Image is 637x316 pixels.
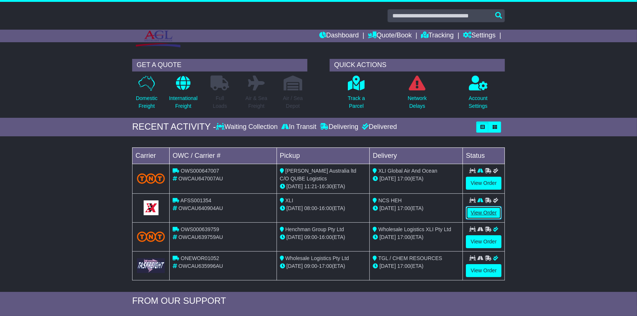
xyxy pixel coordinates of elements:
[463,147,505,164] td: Status
[330,59,505,71] div: QUICK ACTIONS
[348,94,365,110] p: Track a Parcel
[181,168,219,174] span: OWS000647007
[378,255,442,261] span: TGL / CHEM RESOURCES
[370,147,463,164] td: Delivery
[379,176,396,182] span: [DATE]
[287,234,303,240] span: [DATE]
[373,262,460,270] div: (ETA)
[378,168,437,174] span: XLI Global Air And Ocean
[379,234,396,240] span: [DATE]
[277,147,370,164] td: Pickup
[144,200,159,215] img: GetCarrierServiceLogo
[397,263,410,269] span: 17:00
[397,234,410,240] span: 17:00
[280,123,318,131] div: In Transit
[137,232,165,242] img: TNT_Domestic.png
[469,94,488,110] p: Account Settings
[360,123,397,131] div: Delivered
[285,197,293,203] span: XLI
[373,233,460,241] div: (ETA)
[287,183,303,189] span: [DATE]
[132,296,505,306] div: FROM OUR SUPPORT
[216,123,280,131] div: Waiting Collection
[287,263,303,269] span: [DATE]
[169,94,197,110] p: International Freight
[283,94,303,110] p: Air / Sea Depot
[468,75,488,114] a: AccountSettings
[319,183,332,189] span: 16:30
[136,94,157,110] p: Domestic Freight
[287,205,303,211] span: [DATE]
[319,263,332,269] span: 17:00
[304,205,317,211] span: 08:00
[179,263,223,269] span: OWCAU635996AU
[304,234,317,240] span: 09:00
[280,183,367,190] div: - (ETA)
[379,205,396,211] span: [DATE]
[180,197,211,203] span: AFSS001354
[304,183,317,189] span: 11:21
[397,176,410,182] span: 17:00
[466,264,502,277] a: View Order
[373,175,460,183] div: (ETA)
[378,197,402,203] span: NCS HEH
[318,123,360,131] div: Delivering
[285,255,349,261] span: Wholesale Logistics Pty Ltd
[179,205,223,211] span: OWCAU640904AU
[137,173,165,183] img: TNT_Domestic.png
[319,30,359,42] a: Dashboard
[181,226,219,232] span: OWS000639759
[210,94,229,110] p: Full Loads
[179,234,223,240] span: OWCAU639759AU
[408,94,427,110] p: Network Delays
[319,234,332,240] span: 16:00
[407,75,427,114] a: NetworkDelays
[463,30,496,42] a: Settings
[421,30,454,42] a: Tracking
[368,30,412,42] a: Quote/Book
[169,75,198,114] a: InternationalFreight
[133,147,170,164] td: Carrier
[280,204,367,212] div: - (ETA)
[347,75,365,114] a: Track aParcel
[280,233,367,241] div: - (ETA)
[179,176,223,182] span: OWCAU647007AU
[132,59,307,71] div: GET A QUOTE
[181,255,219,261] span: ONEWOR01052
[170,147,277,164] td: OWC / Carrier #
[397,205,410,211] span: 17:00
[285,226,344,232] span: Henchman Group Pty Ltd
[319,205,332,211] span: 16:00
[466,206,502,219] a: View Order
[280,168,356,182] span: [PERSON_NAME] Australia ltd C/O QUBE Logistics
[466,235,502,248] a: View Order
[280,262,367,270] div: - (ETA)
[379,263,396,269] span: [DATE]
[378,226,451,232] span: Wholesale Logistics XLI Pty Ltd
[132,122,216,132] div: RECENT ACTIVITY -
[245,94,267,110] p: Air & Sea Freight
[466,177,502,190] a: View Order
[304,263,317,269] span: 09:00
[373,204,460,212] div: (ETA)
[135,75,158,114] a: DomesticFreight
[137,258,165,273] img: GetCarrierServiceLogo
